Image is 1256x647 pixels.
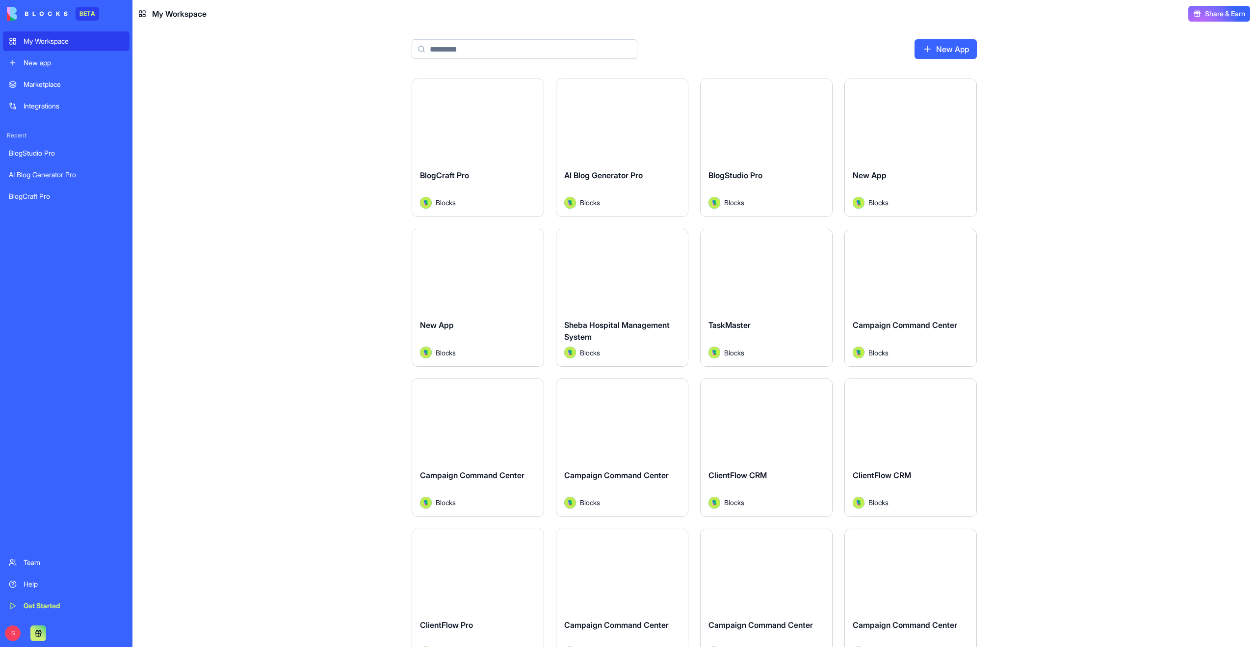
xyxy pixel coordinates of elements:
a: BlogStudio ProAvatarBlocks [700,79,833,217]
a: BlogStudio Pro [3,143,130,163]
img: Avatar [853,197,864,209]
img: logo [7,7,68,21]
span: Blocks [868,348,889,358]
img: Avatar [420,347,432,358]
span: Campaign Command Center [853,320,957,330]
a: New app [3,53,130,73]
span: Blocks [436,497,456,508]
div: BETA [76,7,99,21]
img: Avatar [564,497,576,509]
div: Team [24,558,124,567]
span: AI Blog Generator Pro [564,170,643,180]
span: ClientFlow CRM [708,470,767,480]
a: BlogCraft Pro [3,187,130,206]
a: Marketplace [3,75,130,94]
span: Campaign Command Center [420,470,524,480]
div: New app [24,58,124,68]
a: TaskMasterAvatarBlocks [700,229,833,367]
img: Avatar [564,197,576,209]
span: Blocks [580,197,600,208]
span: TaskMaster [708,320,751,330]
a: Campaign Command CenterAvatarBlocks [844,229,977,367]
div: BlogStudio Pro [9,148,124,158]
a: Sheba Hospital Management SystemAvatarBlocks [556,229,688,367]
span: Blocks [580,348,600,358]
span: BlogCraft Pro [420,170,469,180]
span: My Workspace [152,8,207,20]
span: Blocks [724,348,744,358]
img: Avatar [708,497,720,509]
button: Share & Earn [1188,6,1250,22]
a: New AppAvatarBlocks [412,229,544,367]
img: Avatar [564,347,576,358]
a: ClientFlow CRMAvatarBlocks [844,378,977,517]
a: New App [915,39,977,59]
a: Get Started [3,596,130,616]
a: Integrations [3,96,130,116]
span: New App [420,320,454,330]
a: BlogCraft ProAvatarBlocks [412,79,544,217]
img: Avatar [708,347,720,358]
span: Blocks [724,197,744,208]
span: Recent [3,132,130,139]
a: Team [3,553,130,572]
span: Campaign Command Center [708,620,813,630]
span: ClientFlow CRM [853,470,911,480]
a: ClientFlow CRMAvatarBlocks [700,378,833,517]
a: AI Blog Generator ProAvatarBlocks [556,79,688,217]
span: Campaign Command Center [853,620,957,630]
span: Blocks [436,348,456,358]
img: Avatar [420,497,432,509]
img: Avatar [853,497,864,509]
span: Blocks [724,497,744,508]
span: Blocks [580,497,600,508]
span: Blocks [868,497,889,508]
div: Get Started [24,601,124,611]
div: My Workspace [24,36,124,46]
a: New AppAvatarBlocks [844,79,977,217]
span: New App [853,170,887,180]
img: Avatar [420,197,432,209]
div: AI Blog Generator Pro [9,170,124,180]
img: Avatar [708,197,720,209]
span: Campaign Command Center [564,620,669,630]
span: Sheba Hospital Management System [564,320,670,342]
span: Blocks [868,197,889,208]
a: Campaign Command CenterAvatarBlocks [556,378,688,517]
span: S [5,625,21,641]
div: BlogCraft Pro [9,191,124,201]
a: Campaign Command CenterAvatarBlocks [412,378,544,517]
div: Marketplace [24,80,124,89]
span: ClientFlow Pro [420,620,473,630]
span: Campaign Command Center [564,470,669,480]
span: Blocks [436,197,456,208]
img: Avatar [853,347,864,358]
a: Help [3,574,130,594]
a: My Workspace [3,31,130,51]
div: Help [24,579,124,589]
span: Share & Earn [1205,9,1245,19]
div: Integrations [24,101,124,111]
a: BETA [7,7,99,21]
a: AI Blog Generator Pro [3,165,130,185]
span: BlogStudio Pro [708,170,762,180]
